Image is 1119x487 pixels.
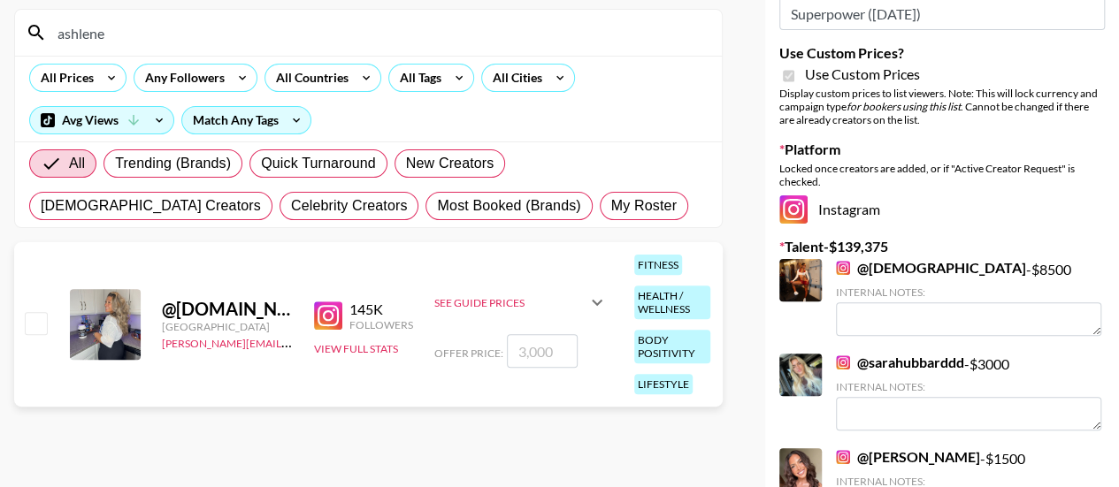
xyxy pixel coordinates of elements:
span: Trending (Brands) [115,153,231,174]
label: Talent - $ 139,375 [779,238,1105,255]
div: 145K [349,301,413,318]
div: Internal Notes: [836,380,1101,393]
div: [GEOGRAPHIC_DATA] [162,320,293,333]
input: 3,000 [507,334,578,368]
div: Locked once creators are added, or if "Active Creator Request" is checked. [779,162,1105,188]
span: Use Custom Prices [805,65,920,83]
img: Instagram [836,450,850,464]
div: All Tags [389,65,445,91]
div: Avg Views [30,107,173,133]
div: See Guide Prices [434,296,586,309]
span: All [69,153,85,174]
a: @sarahubbarddd [836,354,964,371]
div: lifestyle [634,374,693,394]
div: @ [DOMAIN_NAME] [162,298,293,320]
div: See Guide Prices [434,281,608,323]
div: All Prices [30,65,97,91]
img: Instagram [779,195,808,224]
input: Search by User Name [47,19,711,47]
label: Platform [779,141,1105,158]
div: All Countries [265,65,352,91]
a: @[DEMOGRAPHIC_DATA] [836,259,1026,277]
div: body positivity [634,330,710,363]
div: health / wellness [634,285,710,319]
div: fitness [634,255,682,275]
img: Instagram [314,301,342,330]
img: Instagram [836,261,850,275]
div: Match Any Tags [182,107,310,133]
div: Instagram [779,195,1105,224]
span: Offer Price: [434,346,503,360]
button: View Full Stats [314,342,398,355]
label: Use Custom Prices? [779,44,1105,62]
div: All Cities [482,65,546,91]
span: Quick Turnaround [261,153,376,174]
span: My Roster [611,195,677,217]
a: [PERSON_NAME][EMAIL_ADDRESS][DOMAIN_NAME] [162,333,424,350]
span: [DEMOGRAPHIC_DATA] Creators [41,195,261,217]
span: Most Booked (Brands) [437,195,580,217]
em: for bookers using this list [847,100,961,113]
img: Instagram [836,355,850,369]
div: Followers [349,318,413,331]
div: - $ 3000 [836,354,1101,430]
a: @[PERSON_NAME] [836,448,980,466]
div: Internal Notes: [836,285,1101,299]
span: Celebrity Creators [291,195,408,217]
div: Display custom prices to list viewers. Note: This will lock currency and campaign type . Cannot b... [779,87,1105,126]
div: - $ 8500 [836,259,1101,336]
div: Any Followers [134,65,228,91]
span: New Creators [406,153,494,174]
